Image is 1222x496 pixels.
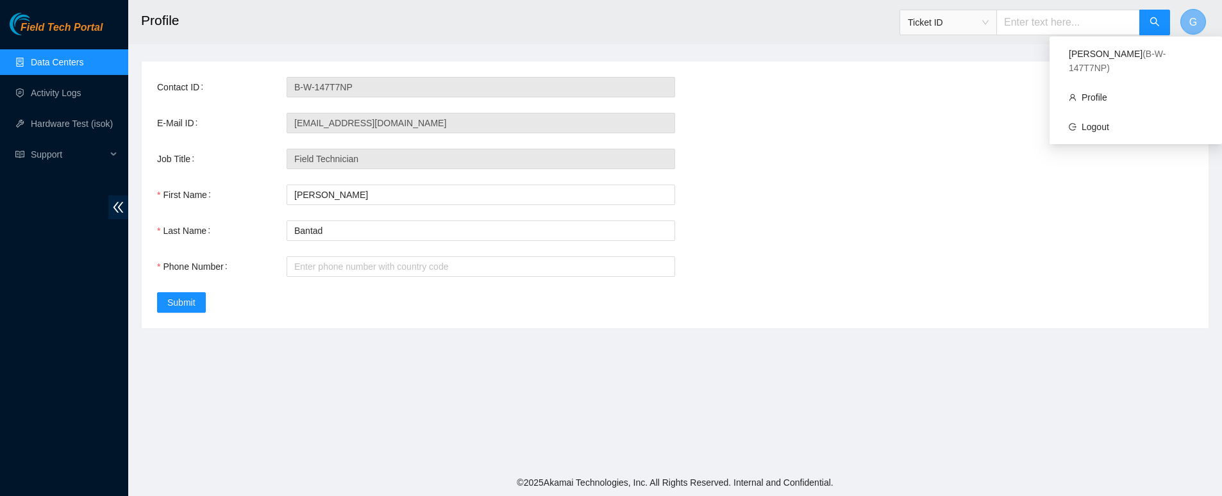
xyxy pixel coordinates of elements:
input: E-Mail ID [287,113,675,133]
img: Akamai Technologies [10,13,65,35]
input: Enter text here... [996,10,1140,35]
label: Last Name [157,220,215,241]
input: Last Name [287,220,675,241]
span: Ticket ID [908,13,989,32]
label: E-Mail ID [157,113,203,133]
input: Contact ID [287,77,675,97]
button: G [1180,9,1206,35]
button: Submit [157,292,206,313]
input: First Name [287,185,675,205]
a: Akamai TechnologiesField Tech Portal [10,23,103,40]
button: search [1139,10,1170,35]
span: G [1189,14,1197,30]
a: Logout [1082,122,1109,132]
span: search [1150,17,1160,29]
a: Hardware Test (isok) [31,119,113,129]
span: double-left [108,195,128,219]
span: read [15,150,24,159]
a: Data Centers [31,57,83,67]
div: [PERSON_NAME] [1069,47,1203,75]
label: Contact ID [157,77,208,97]
label: First Name [157,185,216,205]
span: Submit [167,295,196,310]
label: Job Title [157,149,199,169]
span: Field Tech Portal [21,22,103,34]
label: Phone Number [157,256,233,277]
a: Activity Logs [31,88,81,98]
input: Phone Number [287,256,675,277]
a: Profile [1082,92,1107,103]
span: Support [31,142,106,167]
footer: © 2025 Akamai Technologies, Inc. All Rights Reserved. Internal and Confidential. [128,469,1222,496]
input: Job Title [287,149,675,169]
